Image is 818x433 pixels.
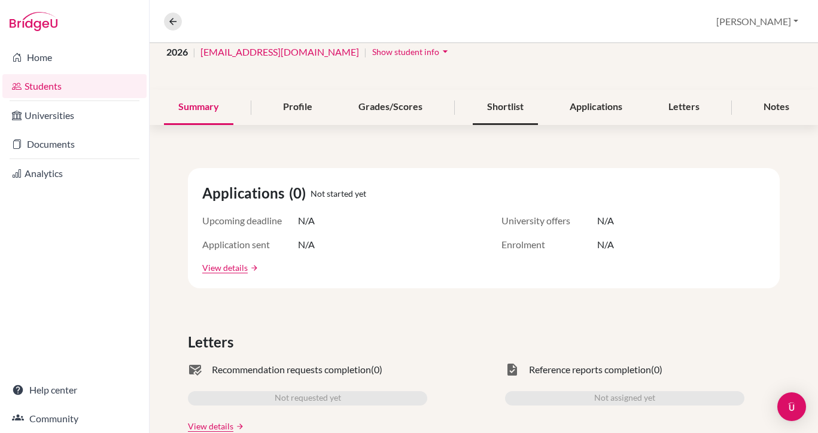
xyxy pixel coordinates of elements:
[2,74,147,98] a: Students
[202,261,248,274] a: View details
[200,45,359,59] a: [EMAIL_ADDRESS][DOMAIN_NAME]
[654,90,714,125] div: Letters
[439,45,451,57] i: arrow_drop_down
[202,237,298,252] span: Application sent
[2,161,147,185] a: Analytics
[2,132,147,156] a: Documents
[2,407,147,431] a: Community
[501,214,597,228] span: University offers
[372,42,452,61] button: Show student infoarrow_drop_down
[188,420,233,432] a: View details
[164,90,233,125] div: Summary
[2,103,147,127] a: Universities
[555,90,637,125] div: Applications
[202,214,298,228] span: Upcoming deadline
[233,422,244,431] a: arrow_forward
[777,392,806,421] div: Open Intercom Messenger
[597,237,614,252] span: N/A
[473,90,538,125] div: Shortlist
[188,362,202,377] span: mark_email_read
[289,182,311,204] span: (0)
[275,391,341,405] span: Not requested yet
[501,237,597,252] span: Enrolment
[597,214,614,228] span: N/A
[298,214,315,228] span: N/A
[2,378,147,402] a: Help center
[529,362,651,377] span: Reference reports completion
[298,237,315,252] span: N/A
[749,90,804,125] div: Notes
[372,47,439,57] span: Show student info
[202,182,289,204] span: Applications
[371,362,382,377] span: (0)
[2,45,147,69] a: Home
[212,362,371,377] span: Recommendation requests completion
[188,331,238,353] span: Letters
[651,362,662,377] span: (0)
[311,187,366,200] span: Not started yet
[10,12,57,31] img: Bridge-U
[364,45,367,59] span: |
[166,45,188,59] span: 2026
[193,45,196,59] span: |
[248,264,259,272] a: arrow_forward
[711,10,804,33] button: [PERSON_NAME]
[269,90,327,125] div: Profile
[505,362,519,377] span: task
[594,391,655,405] span: Not assigned yet
[344,90,437,125] div: Grades/Scores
